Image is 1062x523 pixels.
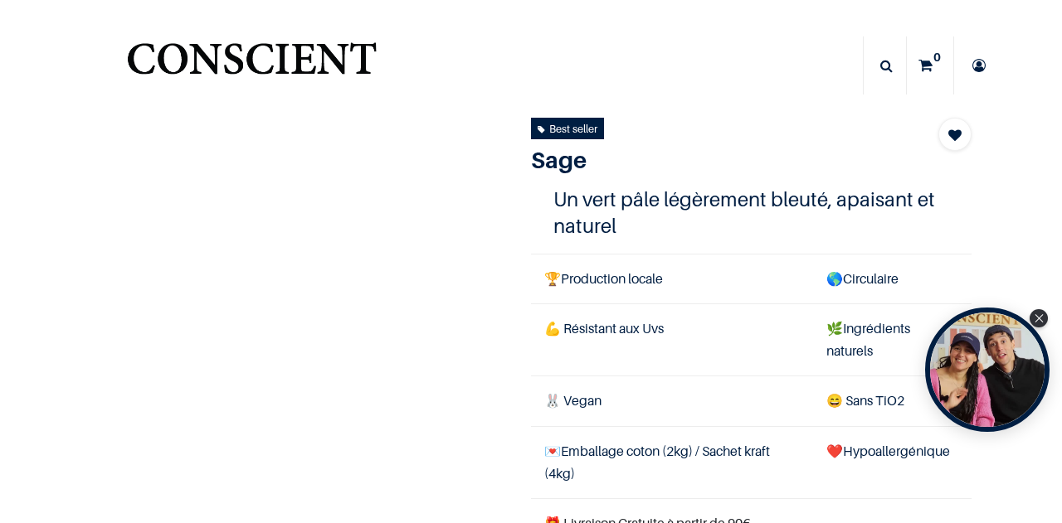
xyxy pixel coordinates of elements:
[124,33,380,99] img: Conscient
[531,254,813,303] td: Production locale
[124,33,380,99] a: Logo of Conscient
[925,308,1050,432] div: Open Tolstoy widget
[813,376,972,426] td: ans TiO2
[544,443,561,459] span: 💌
[544,392,602,409] span: 🐰 Vegan
[977,416,1055,494] iframe: Tidio Chat
[929,49,945,65] sup: 0
[531,426,813,498] td: Emballage coton (2kg) / Sachet kraft (4kg)
[544,270,561,287] span: 🏆
[826,320,843,337] span: 🌿
[538,119,597,138] div: Best seller
[544,320,664,337] span: 💪 Résistant aux Uvs
[553,186,950,238] h4: Un vert pâle légèrement bleuté, apaisant et naturel
[1030,309,1048,327] div: Close Tolstoy widget
[531,146,905,174] h1: Sage
[826,270,843,287] span: 🌎
[826,392,853,409] span: 😄 S
[907,36,953,94] a: 0
[948,125,962,145] span: Add to wishlist
[925,308,1050,432] div: Tolstoy bubble widget
[813,304,972,376] td: Ingrédients naturels
[813,426,972,498] td: ❤️Hypoallergénique
[813,254,972,303] td: Circulaire
[925,308,1050,432] div: Open Tolstoy
[938,118,972,151] button: Add to wishlist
